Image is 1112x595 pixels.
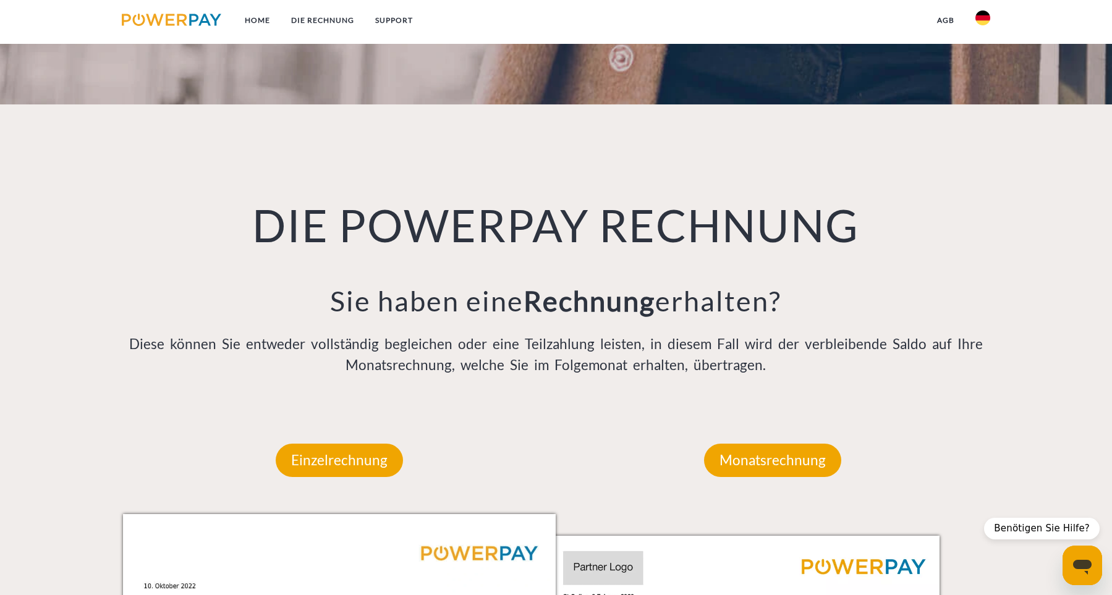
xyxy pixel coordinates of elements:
[984,518,1100,539] div: Benötigen Sie Hilfe?
[123,334,990,376] p: Diese können Sie entweder vollständig begleichen oder eine Teilzahlung leisten, in diesem Fall wi...
[234,9,281,32] a: Home
[365,9,423,32] a: SUPPORT
[704,444,841,477] p: Monatsrechnung
[122,14,221,26] img: logo-powerpay.svg
[123,284,990,318] h3: Sie haben eine erhalten?
[123,197,990,253] h1: DIE POWERPAY RECHNUNG
[1063,546,1102,585] iframe: Schaltfläche zum Öffnen des Messaging-Fensters; Konversation läuft
[927,9,965,32] a: agb
[975,11,990,25] img: de
[524,284,655,318] b: Rechnung
[281,9,365,32] a: DIE RECHNUNG
[276,444,403,477] p: Einzelrechnung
